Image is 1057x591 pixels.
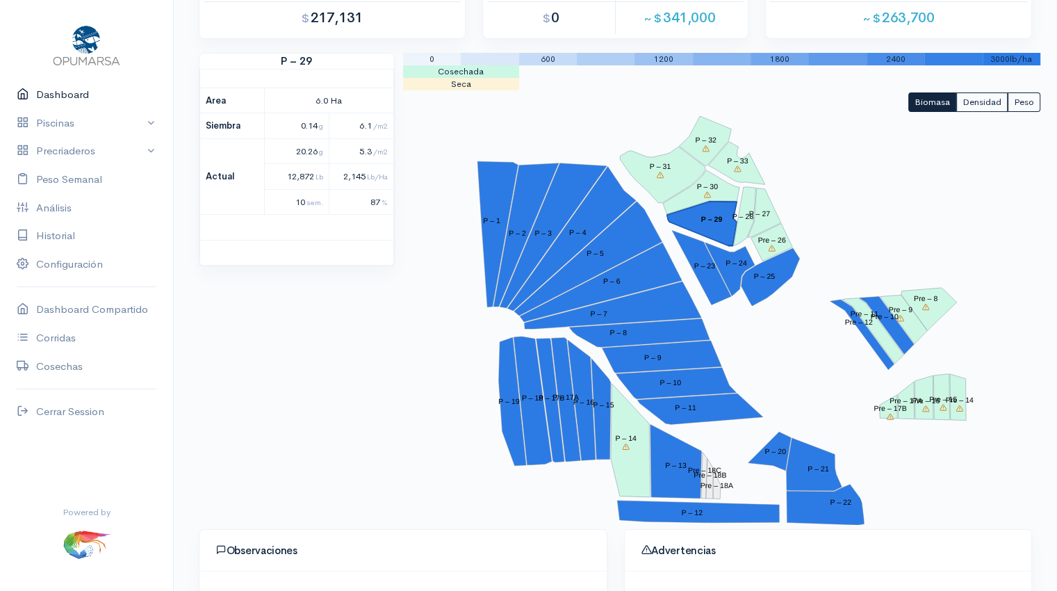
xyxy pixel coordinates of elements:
tspan: P – 16 [573,398,594,406]
span: 0 [543,9,559,26]
tspan: P – 15 [593,401,614,410]
span: g [319,147,323,156]
span: Peso [1014,96,1034,108]
span: 1800 [770,54,789,65]
th: Area [200,88,265,113]
tspan: P – 6 [603,277,621,286]
button: Peso [1008,92,1040,113]
tspan: P – 27 [748,209,770,218]
span: % [382,197,388,207]
span: 263,700 [863,9,934,26]
tspan: Pre – 14 [946,396,974,405]
span: 217,131 [302,9,363,26]
tspan: Pre – 18C [688,467,721,475]
span: Densidad [962,96,1001,108]
span: sem. [306,197,323,207]
tspan: P – 5 [587,250,604,258]
span: Lb/Ha [367,172,388,181]
span: /m2 [373,147,388,156]
span: ~ $ [644,11,662,26]
tspan: P – 10 [659,378,681,387]
span: 341,000 [644,9,715,26]
tspan: P – 25 [753,272,775,280]
h4: Observaciones [216,544,590,557]
tspan: P – 31 [650,163,671,171]
tspan: P – 17A [552,393,579,401]
tspan: P – 4 [569,229,587,237]
tspan: P – 33 [727,156,748,165]
tspan: Pre – 17A [890,397,922,405]
td: Cosechada [403,65,519,78]
td: 2,145 [329,164,393,190]
tspan: Pre – 15 [929,395,957,403]
tspan: Pre – 10 [871,313,899,321]
tspan: P – 8 [609,329,627,337]
span: $ [543,11,550,26]
span: 1200 [654,54,673,65]
td: Seca [403,78,519,90]
tspan: P – 28 [732,212,753,220]
tspan: P – 1 [483,217,500,225]
span: g [319,121,323,131]
tspan: P – 30 [696,182,718,191]
th: Siembra [200,113,265,139]
tspan: P – 3 [534,229,552,238]
span: 600 [541,54,555,65]
span: 2400 [885,54,905,65]
tspan: P – 24 [726,259,747,268]
tspan: Pre – 18B [694,471,726,480]
span: $ [302,11,309,26]
tspan: Pre – 9 [889,306,912,314]
button: Biomasa [908,92,956,113]
tspan: P – 17B [539,394,565,403]
td: 10 [264,189,329,215]
tspan: P – 11 [675,404,696,412]
tspan: P – 19 [498,397,520,405]
tspan: P – 2 [509,229,526,237]
td: 20.26 [264,138,329,164]
button: Densidad [956,92,1008,113]
span: /m2 [373,121,388,131]
span: Lb [316,172,323,181]
img: Opumarsa [50,22,123,67]
td: 6.0 Ha [264,88,393,113]
strong: P – 29 [199,54,394,70]
td: 87 [329,189,393,215]
tspan: Pre – 17B [874,405,906,413]
h4: Advertencias [641,544,1015,557]
tspan: P – 29 [701,216,723,224]
tspan: Pre – 11 [851,310,878,318]
tspan: P – 22 [830,498,851,506]
tspan: Pre – 8 [914,295,937,303]
th: Actual [200,138,265,215]
td: 12,872 [264,164,329,190]
img: ... [62,519,112,569]
tspan: P – 12 [681,509,703,517]
tspan: P – 9 [644,353,662,362]
td: 6.1 [329,113,393,139]
span: ~ $ [863,11,880,26]
tspan: Pre – 26 [757,236,785,244]
tspan: P – 32 [695,136,716,145]
span: Biomasa [915,96,950,108]
tspan: P – 14 [615,435,637,443]
tspan: P – 23 [694,262,715,270]
tspan: Pre – 12 [844,318,872,327]
tspan: P – 7 [590,309,607,318]
td: 0.14 [264,113,329,139]
tspan: P – 20 [764,447,786,455]
span: 0 [429,54,434,65]
tspan: Pre – 16 [912,396,940,405]
tspan: P – 18 [522,394,543,403]
tspan: P – 13 [665,461,687,469]
span: lb/ha [1010,54,1032,65]
td: 5.3 [329,138,393,164]
span: 3000 [990,54,1010,65]
tspan: Pre – 18A [700,481,732,489]
tspan: P – 21 [808,465,829,473]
